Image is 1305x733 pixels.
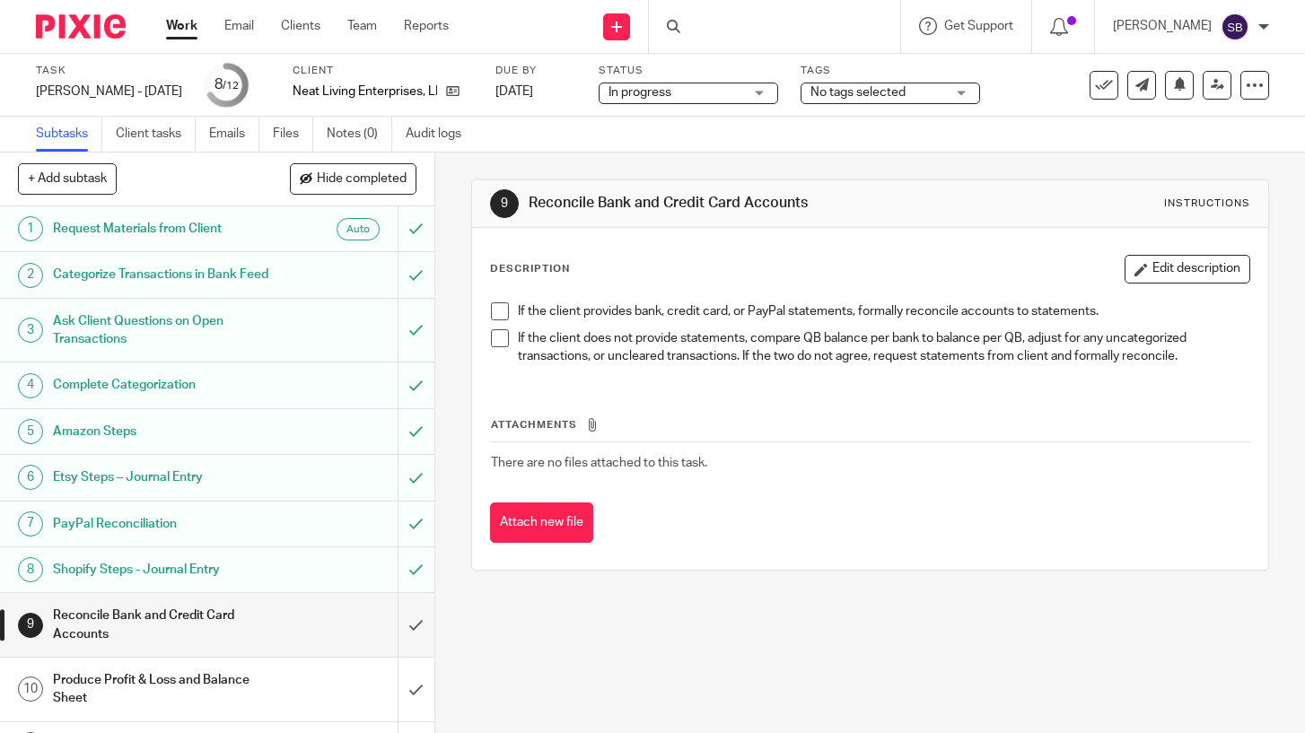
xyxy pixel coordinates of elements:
a: Work [166,17,197,35]
button: Hide completed [290,163,416,194]
div: 8 [215,74,239,95]
a: Client tasks [116,117,196,152]
span: Get Support [944,20,1013,32]
button: Edit description [1125,255,1250,284]
div: 8 [18,557,43,582]
button: Attach new file [490,502,593,543]
div: Instructions [1164,196,1250,211]
h1: Reconcile Bank and Credit Card Accounts [53,602,271,648]
img: svg%3E [1221,13,1249,41]
label: Task [36,64,182,78]
div: 4 [18,373,43,398]
h1: Etsy Steps – Journal Entry [53,464,271,491]
div: Auto [337,218,380,240]
h1: Amazon Steps [53,418,271,445]
small: /12 [223,81,239,91]
h1: Produce Profit & Loss and Balance Sheet [53,667,271,712]
p: Description [490,262,570,276]
span: In progress [609,86,671,99]
a: Audit logs [406,117,475,152]
a: Emails [209,117,259,152]
h1: Ask Client Questions on Open Transactions [53,308,271,353]
label: Due by [495,64,576,78]
a: Reports [404,17,449,35]
div: 7 [18,511,43,537]
p: If the client provides bank, credit card, or PayPal statements, formally reconcile accounts to st... [518,302,1249,320]
label: Client [293,64,473,78]
div: Flavia Andrews - Jul 2025 [36,83,182,100]
h1: Categorize Transactions in Bank Feed [53,261,271,288]
div: 3 [18,318,43,343]
h1: Request Materials from Client [53,215,271,242]
div: [PERSON_NAME] - [DATE] [36,83,182,100]
span: Hide completed [317,172,407,187]
span: There are no files attached to this task. [491,457,707,469]
span: No tags selected [810,86,906,99]
a: Email [224,17,254,35]
p: If the client does not provide statements, compare QB balance per bank to balance per QB, adjust ... [518,329,1249,366]
div: 1 [18,216,43,241]
div: 6 [18,465,43,490]
div: 2 [18,263,43,288]
span: Attachments [491,420,577,430]
h1: Shopify Steps - Journal Entry [53,556,271,583]
h1: PayPal Reconciliation [53,510,271,537]
h1: Complete Categorization [53,371,271,398]
p: Neat Living Enterprises, LLC [293,83,437,100]
label: Tags [801,64,980,78]
div: 9 [18,613,43,638]
span: [DATE] [495,85,533,98]
a: Clients [281,17,320,35]
h1: Reconcile Bank and Credit Card Accounts [529,194,908,213]
a: Subtasks [36,117,102,152]
div: 5 [18,419,43,444]
a: Notes (0) [327,117,392,152]
p: [PERSON_NAME] [1113,17,1212,35]
a: Files [273,117,313,152]
a: Team [347,17,377,35]
div: 9 [490,189,519,218]
img: Pixie [36,14,126,39]
div: 10 [18,676,43,702]
label: Status [599,64,778,78]
button: + Add subtask [18,163,117,194]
